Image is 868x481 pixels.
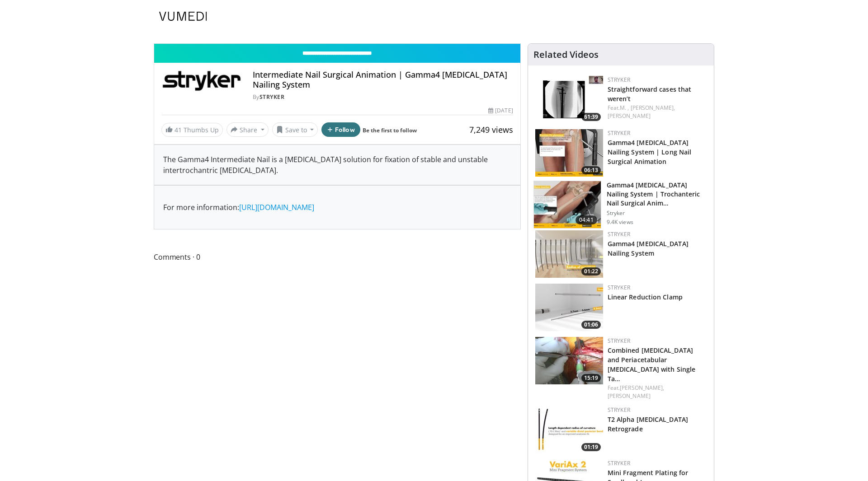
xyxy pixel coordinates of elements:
[581,267,601,276] span: 01:22
[535,76,603,123] a: 61:39
[488,107,513,115] div: [DATE]
[226,122,269,137] button: Share
[253,70,513,89] h4: Intermediate Nail Surgical Animation | Gamma4 [MEDICAL_DATA] Nailing System
[608,415,688,433] a: T2 Alpha [MEDICAL_DATA] Retrograde
[272,122,318,137] button: Save to
[608,345,707,383] h3: Combined Hip Arthroscopy and Periacetabular Osteotomy with Single Table and Post-Free Distraction...
[607,181,708,208] h3: Gamma4 Hip Fracture Nailing System | Trochanteric Nail Surgical Animation
[535,337,603,384] a: 15:19
[608,104,707,120] div: Feat.
[259,93,285,101] a: Stryker
[535,230,603,278] a: 01:22
[534,181,601,228] img: e1041284-a370-42f9-a2ee-9456b27e5bae.150x105_q85_crop-smart_upscale.jpg
[161,123,223,137] a: 41 Thumbs Up
[321,122,360,137] button: Follow
[535,76,603,123] img: adeeea91-82ef-47f4-b808-fa27a199ba70.150x105_q85_crop-smart_upscale.jpg
[239,202,314,212] a: [URL][DOMAIN_NAME]
[608,293,683,301] a: Linear Reduction Clamp
[535,129,603,177] a: 06:13
[608,337,630,345] a: Stryker
[608,230,630,238] a: Stryker
[535,284,603,331] a: 01:06
[607,210,708,217] p: Stryker
[576,215,597,224] span: 04:41
[535,284,603,331] img: 76b63d3c-fee4-45c8-83d0-53fa4409adde.150x105_q85_crop-smart_upscale.jpg
[535,230,603,278] img: 058a9c13-2307-47cc-b74a-1cbb09ec379a.150x105_q85_crop-smart_upscale.jpg
[608,459,630,467] a: Stryker
[535,129,603,177] img: 155d8d39-586d-417b-a344-3221a42b29c1.150x105_q85_crop-smart_upscale.jpg
[581,321,601,329] span: 01:06
[620,384,664,392] a: [PERSON_NAME],
[608,284,630,291] a: Stryker
[175,126,182,134] span: 41
[533,49,599,60] h4: Related Videos
[608,76,630,84] a: Stryker
[535,337,603,384] img: 57874994-f324-4126-a1d1-641caa1ad672.150x105_q85_crop-smart_upscale.jpg
[608,239,689,257] a: Gamma4 [MEDICAL_DATA] Nailing System
[631,104,675,112] a: [PERSON_NAME],
[581,166,601,174] span: 06:13
[607,219,633,226] p: 9.4K views
[253,93,513,101] div: By
[159,12,207,21] img: VuMedi Logo
[581,443,601,451] span: 01:19
[535,406,603,453] a: 01:19
[608,346,696,383] a: Combined [MEDICAL_DATA] and Periacetabular [MEDICAL_DATA] with Single Ta…
[581,113,601,121] span: 61:39
[163,202,511,213] p: For more information:
[469,124,513,135] span: 7,249 views
[608,85,692,103] a: Straightforward cases that weren’t
[608,138,692,166] a: Gamma4 [MEDICAL_DATA] Nailing System | Long Nail Surgical Animation
[608,112,651,120] a: [PERSON_NAME]
[608,129,630,137] a: Stryker
[154,251,521,263] span: Comments 0
[608,406,630,414] a: Stryker
[533,181,708,229] a: 04:41 Gamma4 [MEDICAL_DATA] Nailing System | Trochanteric Nail Surgical Anim… Stryker 9.4K views
[608,392,651,400] a: [PERSON_NAME]
[154,145,520,185] div: The Gamma4 Intermediate Nail is a [MEDICAL_DATA] solution for fixation of stable and unstable int...
[581,374,601,382] span: 15:19
[363,126,417,134] a: Be the first to follow
[161,70,242,92] img: Stryker
[620,104,629,112] a: M. ,
[535,406,603,453] img: a41e28f7-dfb2-439e-8d2b-3277ad322ebc.150x105_q85_crop-smart_upscale.jpg
[608,384,707,400] div: Feat.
